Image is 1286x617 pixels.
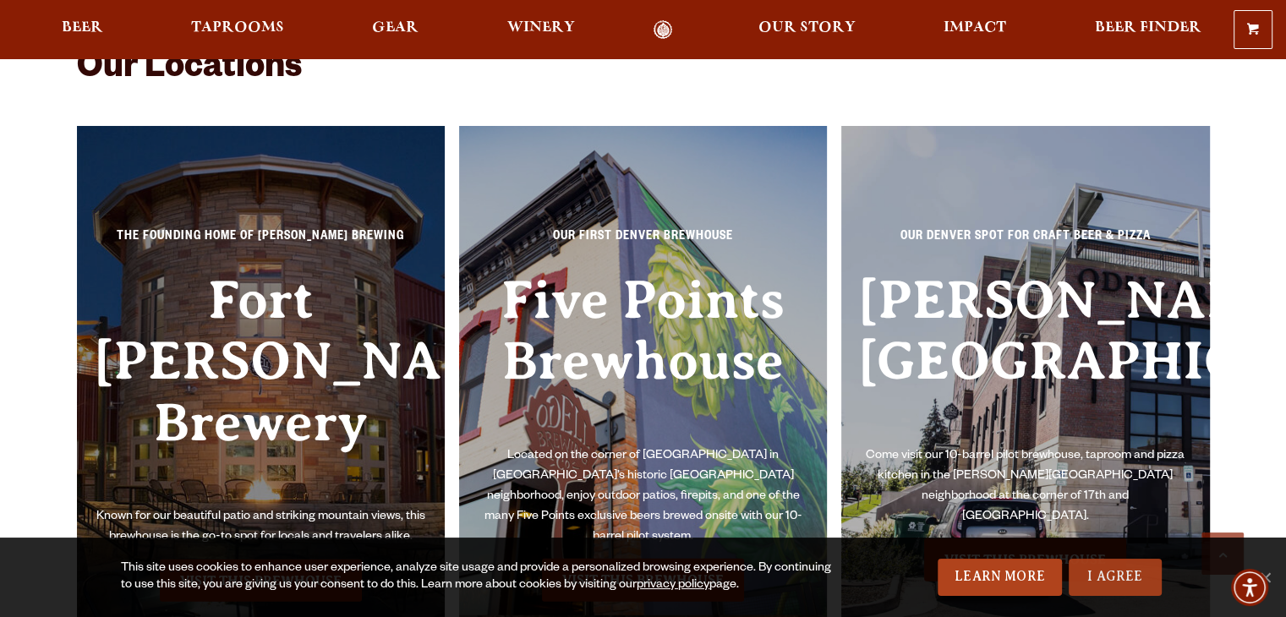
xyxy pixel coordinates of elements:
div: Accessibility Menu [1231,569,1268,606]
span: Beer Finder [1094,21,1201,35]
a: Impact [933,20,1017,40]
span: Beer [62,21,103,35]
p: Known for our beautiful patio and striking mountain views, this brewhouse is the go-to spot for l... [94,507,429,548]
a: Taprooms [180,20,295,40]
h3: [PERSON_NAME][GEOGRAPHIC_DATA] [858,270,1193,446]
p: Our First Denver Brewhouse [476,227,811,258]
a: Beer [51,20,114,40]
a: Scroll to top [1201,532,1244,575]
span: Our Story [758,21,856,35]
span: Taprooms [191,21,284,35]
p: Located on the corner of [GEOGRAPHIC_DATA] in [GEOGRAPHIC_DATA]’s historic [GEOGRAPHIC_DATA] neig... [476,446,811,548]
p: Our Denver spot for craft beer & pizza [858,227,1193,258]
a: Learn More [938,559,1062,596]
p: Come visit our 10-barrel pilot brewhouse, taproom and pizza kitchen in the [PERSON_NAME][GEOGRAPH... [858,446,1193,527]
a: Our Story [747,20,867,40]
a: Winery [496,20,586,40]
span: Winery [507,21,575,35]
span: Impact [944,21,1006,35]
a: Gear [361,20,430,40]
a: Beer Finder [1083,20,1212,40]
p: The Founding Home of [PERSON_NAME] Brewing [94,227,429,258]
h3: Five Points Brewhouse [476,270,811,446]
a: Odell Home [632,20,695,40]
a: I Agree [1069,559,1162,596]
h3: Fort [PERSON_NAME] Brewery [94,270,429,507]
span: Gear [372,21,419,35]
h2: Our Locations [77,50,1210,90]
div: This site uses cookies to enhance user experience, analyze site usage and provide a personalized ... [121,560,842,594]
a: privacy policy [637,579,709,592]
